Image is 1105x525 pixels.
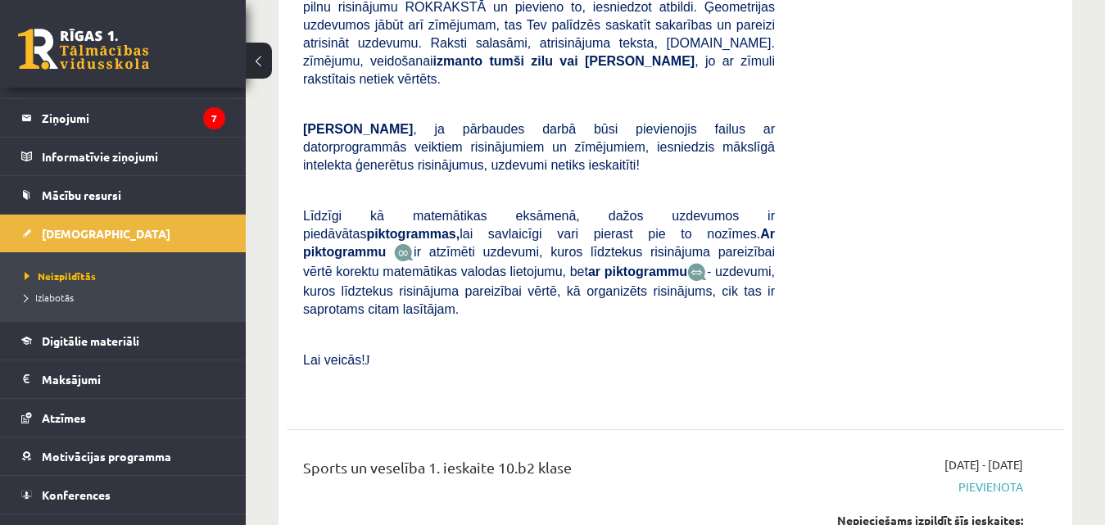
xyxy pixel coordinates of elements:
[21,176,225,214] a: Mācību resursi
[303,227,775,259] b: Ar piktogrammu
[42,138,225,175] legend: Informatīvie ziņojumi
[303,265,775,316] span: - uzdevumi, kuros līdztekus risinājuma pareizībai vērtē, kā organizēts risinājums, cik tas ir sap...
[21,399,225,437] a: Atzīmes
[303,353,365,367] span: Lai veicās!
[42,449,171,464] span: Motivācijas programma
[203,107,225,129] i: 7
[799,478,1023,496] span: Pievienota
[489,54,695,68] b: tumši zilu vai [PERSON_NAME]
[303,456,775,487] div: Sports un veselība 1. ieskaite 10.b2 klase
[21,215,225,252] a: [DEMOGRAPHIC_DATA]
[588,265,687,278] b: ar piktogrammu
[25,269,96,283] span: Neizpildītās
[25,291,74,304] span: Izlabotās
[42,226,170,241] span: [DEMOGRAPHIC_DATA]
[21,138,225,175] a: Informatīvie ziņojumi
[18,29,149,70] a: Rīgas 1. Tālmācības vidusskola
[42,487,111,502] span: Konferences
[25,290,229,305] a: Izlabotās
[394,243,414,262] img: JfuEzvunn4EvwAAAAASUVORK5CYII=
[42,99,225,137] legend: Ziņojumi
[687,263,707,282] img: wKvN42sLe3LLwAAAABJRU5ErkJggg==
[303,209,775,259] span: Līdzīgi kā matemātikas eksāmenā, dažos uzdevumos ir piedāvātas lai savlaicīgi vari pierast pie to...
[303,122,775,172] span: , ja pārbaudes darbā būsi pievienojis failus ar datorprogrammās veiktiem risinājumiem un zīmējumi...
[21,99,225,137] a: Ziņojumi7
[21,476,225,514] a: Konferences
[42,360,225,398] legend: Maksājumi
[303,122,413,136] span: [PERSON_NAME]
[21,437,225,475] a: Motivācijas programma
[42,188,121,202] span: Mācību resursi
[42,333,139,348] span: Digitālie materiāli
[366,227,460,241] b: piktogrammas,
[433,54,482,68] b: izmanto
[21,322,225,360] a: Digitālie materiāli
[365,353,370,367] span: J
[25,269,229,283] a: Neizpildītās
[944,456,1023,473] span: [DATE] - [DATE]
[303,245,775,278] span: ir atzīmēti uzdevumi, kuros līdztekus risinājuma pareizībai vērtē korektu matemātikas valodas lie...
[21,360,225,398] a: Maksājumi
[42,410,86,425] span: Atzīmes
